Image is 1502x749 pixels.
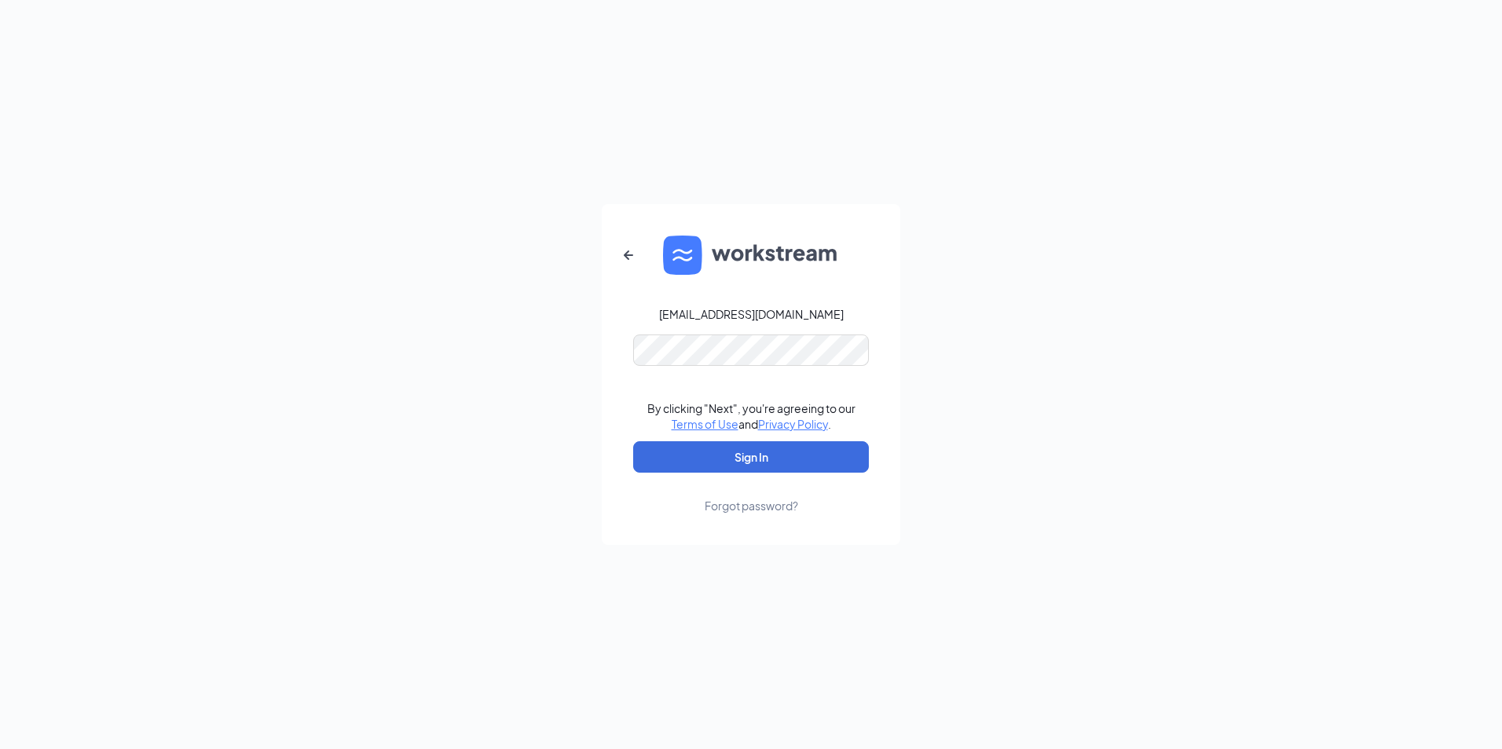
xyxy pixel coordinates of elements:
[705,498,798,513] div: Forgot password?
[610,236,647,274] button: ArrowLeftNew
[633,441,869,473] button: Sign In
[705,473,798,513] a: Forgot password?
[619,246,638,265] svg: ArrowLeftNew
[663,236,839,275] img: WS logo and Workstream text
[672,417,738,431] a: Terms of Use
[647,400,855,432] div: By clicking "Next", you're agreeing to our and .
[758,417,828,431] a: Privacy Policy
[659,306,844,322] div: [EMAIL_ADDRESS][DOMAIN_NAME]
